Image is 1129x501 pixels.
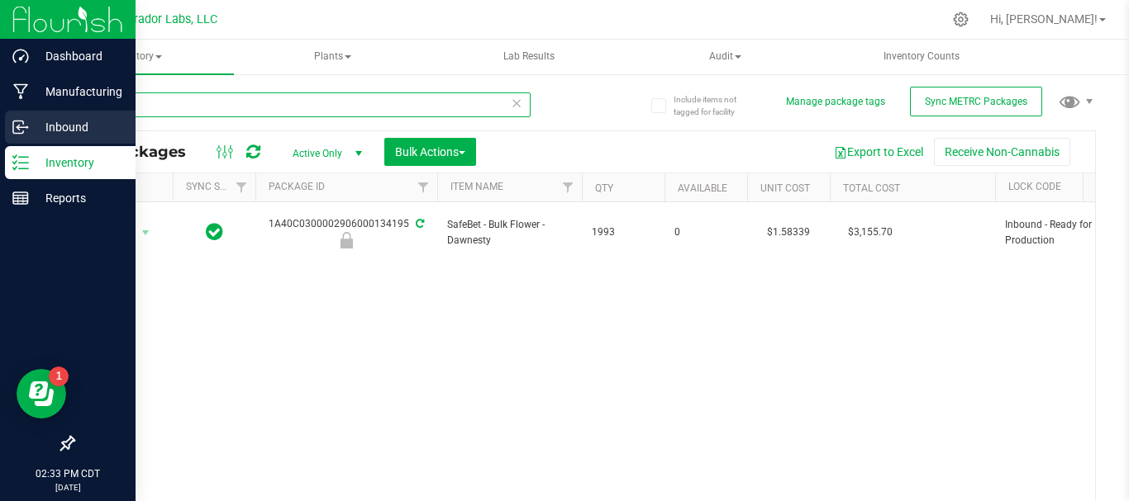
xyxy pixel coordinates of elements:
[1005,217,1109,248] span: Inbound - Ready for Production
[395,145,465,158] span: Bulk Actions
[12,83,29,100] inline-svg: Manufacturing
[29,117,128,137] p: Inbound
[120,12,217,26] span: Curador Labs, LLC
[17,369,66,418] iframe: Resource center
[228,173,255,201] a: Filter
[12,190,29,206] inline-svg: Reports
[843,182,900,194] a: Total Cost
[674,93,756,118] span: Include items not tagged for facility
[674,225,737,240] span: 0
[7,481,128,494] p: [DATE]
[206,220,223,243] span: In Sync
[925,96,1027,107] span: Sync METRC Packages
[595,182,613,194] a: Qty
[413,218,424,229] span: Sync from Compliance System
[12,154,29,171] inline-svg: Inventory
[823,138,934,166] button: Export to Excel
[760,182,810,194] a: Unit Cost
[629,40,822,73] span: Audit
[431,40,626,74] a: Lab Results
[861,50,982,64] span: Inventory Counts
[236,40,429,73] span: Plants
[410,173,437,201] a: Filter
[86,143,202,161] span: All Packages
[12,48,29,64] inline-svg: Dashboard
[450,181,503,192] a: Item Name
[186,181,250,192] a: Sync Status
[786,95,885,109] button: Manage package tags
[990,12,1098,26] span: Hi, [PERSON_NAME]!
[592,225,655,240] span: 1993
[40,40,234,74] a: Inventory
[447,217,572,248] span: SafeBet - Bulk Flower - Dawnesty
[824,40,1018,74] a: Inventory Counts
[73,92,531,117] input: Search Package ID, Item Name, SKU, Lot or Part Number...
[12,119,29,135] inline-svg: Inbound
[840,220,901,244] span: $3,155.70
[384,138,476,166] button: Bulk Actions
[49,366,69,386] iframe: Resource center unread badge
[269,181,325,192] a: Package ID
[136,221,156,244] span: select
[29,153,128,173] p: Inventory
[950,12,971,27] div: Manage settings
[29,46,128,66] p: Dashboard
[678,182,727,194] a: Available
[511,92,522,114] span: Clear
[29,188,128,208] p: Reports
[481,50,577,64] span: Lab Results
[7,466,128,481] p: 02:33 PM CDT
[934,138,1070,166] button: Receive Non-Cannabis
[253,232,440,248] div: Inbound - Ready for Production
[1008,181,1061,192] a: Lock Code
[236,40,430,74] a: Plants
[29,82,128,102] p: Manufacturing
[747,202,830,263] td: $1.58339
[555,173,582,201] a: Filter
[628,40,822,74] a: Audit
[253,216,440,248] div: 1A40C0300002906000134195
[910,87,1042,116] button: Sync METRC Packages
